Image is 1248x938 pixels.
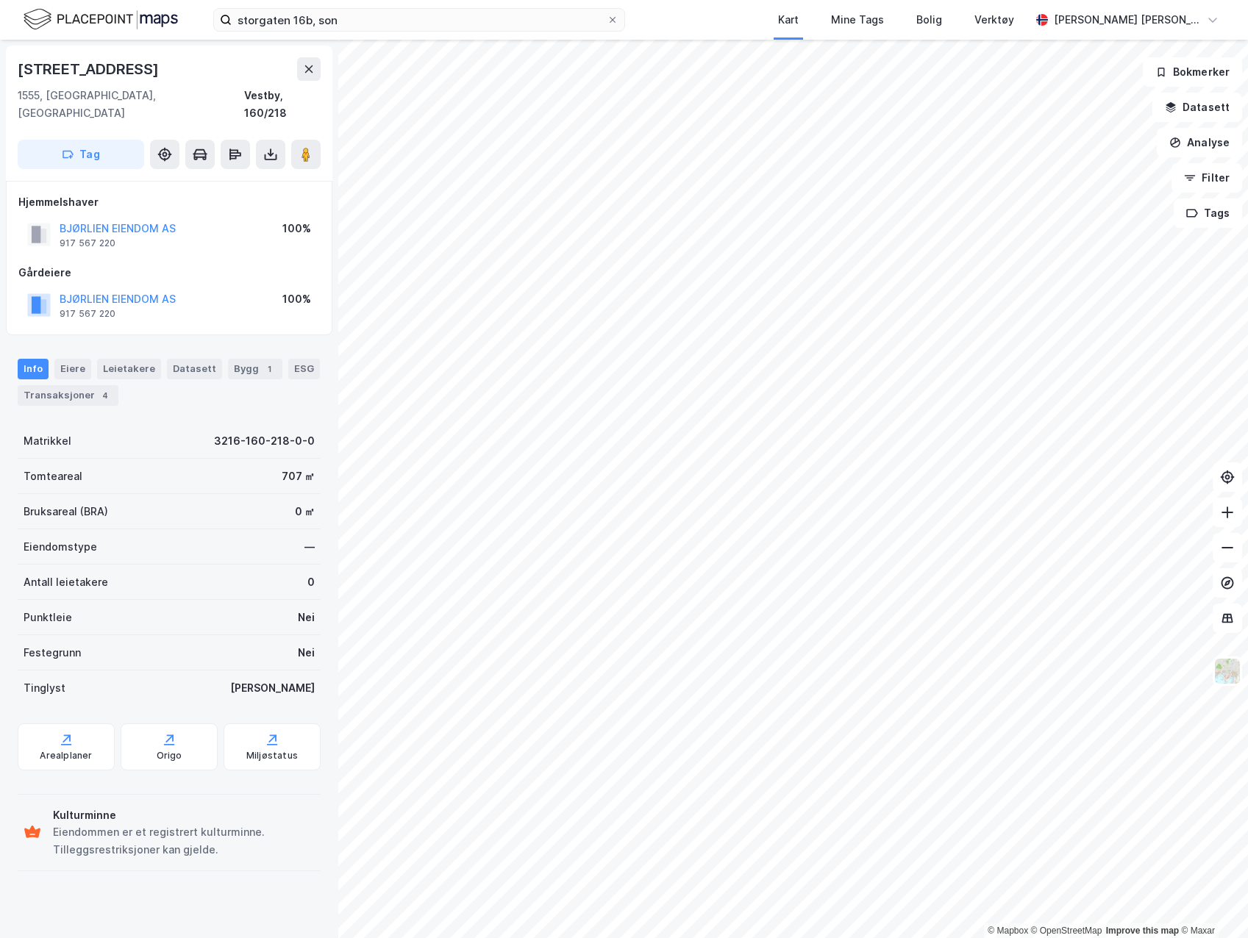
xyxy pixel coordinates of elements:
div: 3216-160-218-0-0 [214,432,315,450]
div: Vestby, 160/218 [244,87,321,122]
button: Bokmerker [1143,57,1242,87]
div: Eiendommen er et registrert kulturminne. Tilleggsrestriksjoner kan gjelde. [53,823,315,859]
button: Analyse [1157,128,1242,157]
div: Eiere [54,359,91,379]
a: Mapbox [988,926,1028,936]
img: logo.f888ab2527a4732fd821a326f86c7f29.svg [24,7,178,32]
a: OpenStreetMap [1031,926,1102,936]
div: [STREET_ADDRESS] [18,57,162,81]
button: Tags [1174,198,1242,228]
div: Antall leietakere [24,573,108,591]
div: Kart [778,11,799,29]
div: Kulturminne [53,806,315,824]
input: Søk på adresse, matrikkel, gårdeiere, leietakere eller personer [232,9,607,31]
div: Eiendomstype [24,538,97,556]
div: Hjemmelshaver [18,193,320,211]
div: 707 ㎡ [282,468,315,485]
button: Tag [18,140,144,169]
div: Bolig [916,11,942,29]
div: Info [18,359,49,379]
div: [PERSON_NAME] [PERSON_NAME] [1054,11,1201,29]
div: Tinglyst [24,679,65,697]
div: 1555, [GEOGRAPHIC_DATA], [GEOGRAPHIC_DATA] [18,87,244,122]
button: Filter [1172,163,1242,193]
div: Leietakere [97,359,161,379]
div: Datasett [167,359,222,379]
iframe: Chat Widget [1174,867,1248,938]
div: 917 567 220 [60,308,115,320]
div: 0 [307,573,315,591]
div: 100% [282,290,311,308]
div: Nei [298,644,315,662]
div: 0 ㎡ [295,503,315,520]
div: Miljøstatus [246,750,298,762]
div: [PERSON_NAME] [230,679,315,697]
div: Tomteareal [24,468,82,485]
div: Nei [298,609,315,626]
button: Datasett [1152,93,1242,122]
div: — [304,538,315,556]
div: Bygg [228,359,282,379]
div: 4 [98,388,113,403]
div: 917 567 220 [60,237,115,249]
div: Verktøy [974,11,1014,29]
img: Z [1213,657,1241,685]
div: Mine Tags [831,11,884,29]
div: Punktleie [24,609,72,626]
div: 1 [262,362,277,376]
a: Improve this map [1106,926,1179,936]
div: Origo [157,750,182,762]
div: 100% [282,220,311,237]
div: Bruksareal (BRA) [24,503,108,520]
div: ESG [288,359,320,379]
div: Gårdeiere [18,264,320,282]
div: Transaksjoner [18,385,118,406]
div: Arealplaner [40,750,92,762]
div: Matrikkel [24,432,71,450]
div: Festegrunn [24,644,81,662]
